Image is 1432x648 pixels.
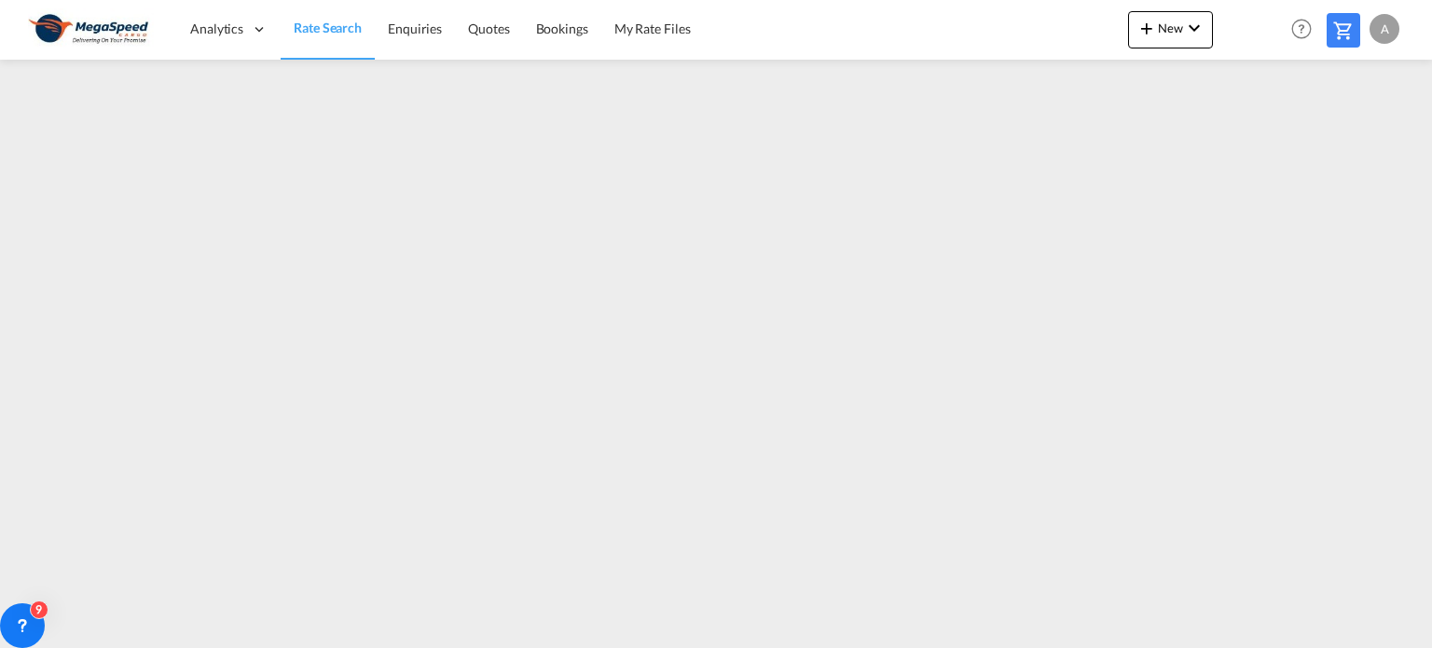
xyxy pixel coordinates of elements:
[468,21,509,36] span: Quotes
[1370,14,1399,44] div: A
[28,8,154,50] img: ad002ba0aea611eda5429768204679d3.JPG
[388,21,442,36] span: Enquiries
[1136,17,1158,39] md-icon: icon-plus 400-fg
[536,21,588,36] span: Bookings
[190,20,243,38] span: Analytics
[1183,17,1205,39] md-icon: icon-chevron-down
[14,550,79,620] iframe: Chat
[1136,21,1205,35] span: New
[294,20,362,35] span: Rate Search
[1286,13,1317,45] span: Help
[1286,13,1327,47] div: Help
[614,21,691,36] span: My Rate Files
[1128,11,1213,48] button: icon-plus 400-fgNewicon-chevron-down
